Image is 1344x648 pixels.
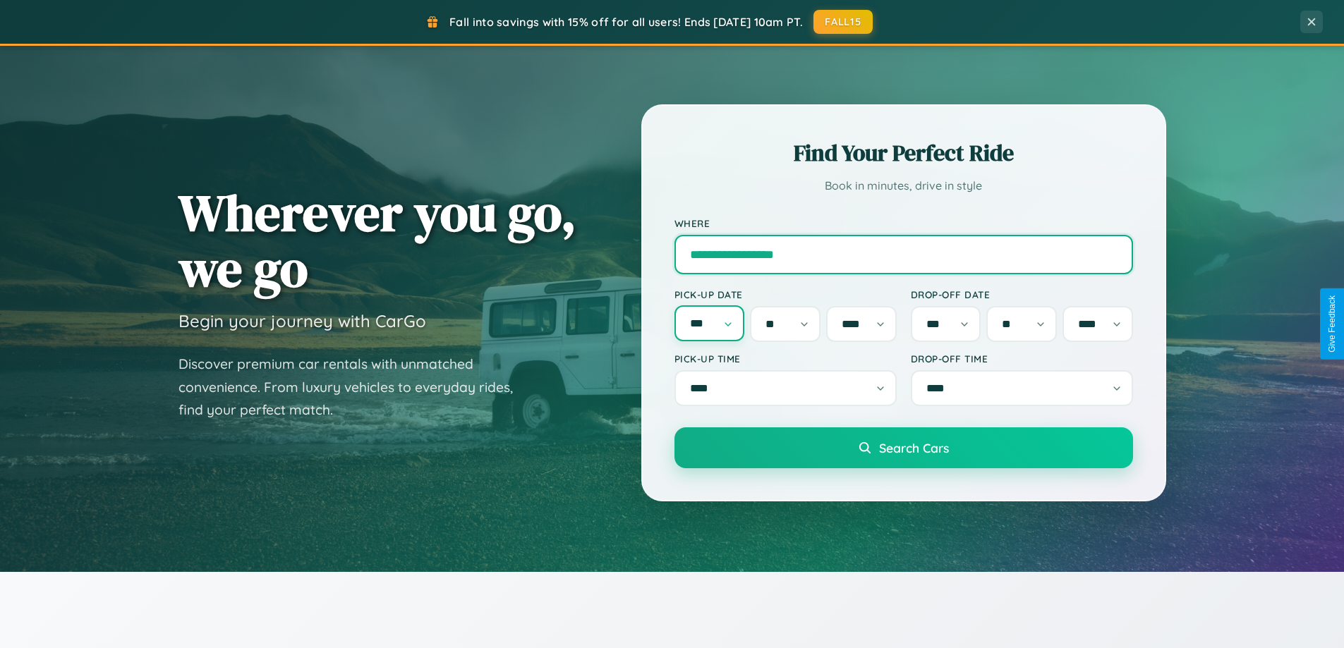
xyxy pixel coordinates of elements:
[178,185,576,296] h1: Wherever you go, we go
[911,353,1133,365] label: Drop-off Time
[674,137,1133,169] h2: Find Your Perfect Ride
[1327,295,1337,353] div: Give Feedback
[178,353,531,422] p: Discover premium car rentals with unmatched convenience. From luxury vehicles to everyday rides, ...
[674,288,897,300] label: Pick-up Date
[178,310,426,331] h3: Begin your journey with CarGo
[449,15,803,29] span: Fall into savings with 15% off for all users! Ends [DATE] 10am PT.
[674,176,1133,196] p: Book in minutes, drive in style
[911,288,1133,300] label: Drop-off Date
[674,217,1133,229] label: Where
[879,440,949,456] span: Search Cars
[813,10,873,34] button: FALL15
[674,353,897,365] label: Pick-up Time
[674,427,1133,468] button: Search Cars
